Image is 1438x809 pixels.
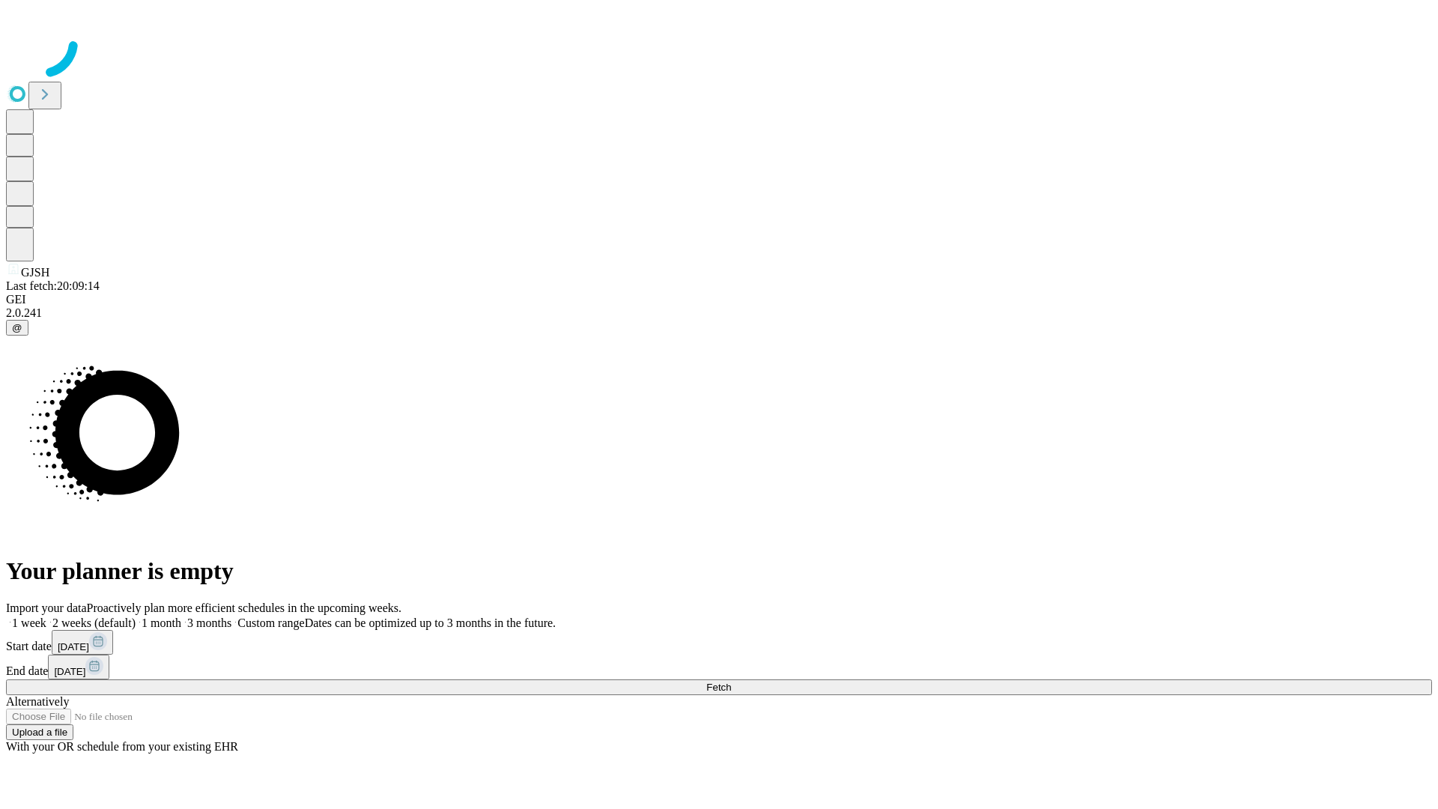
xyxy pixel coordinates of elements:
[54,666,85,677] span: [DATE]
[52,630,113,655] button: [DATE]
[6,695,69,708] span: Alternatively
[21,266,49,279] span: GJSH
[6,279,100,292] span: Last fetch: 20:09:14
[706,682,731,693] span: Fetch
[6,630,1432,655] div: Start date
[142,616,181,629] span: 1 month
[6,679,1432,695] button: Fetch
[6,557,1432,585] h1: Your planner is empty
[12,322,22,333] span: @
[6,320,28,336] button: @
[237,616,304,629] span: Custom range
[6,293,1432,306] div: GEI
[6,740,238,753] span: With your OR schedule from your existing EHR
[6,306,1432,320] div: 2.0.241
[48,655,109,679] button: [DATE]
[12,616,46,629] span: 1 week
[6,655,1432,679] div: End date
[6,724,73,740] button: Upload a file
[305,616,556,629] span: Dates can be optimized up to 3 months in the future.
[6,602,87,614] span: Import your data
[58,641,89,652] span: [DATE]
[52,616,136,629] span: 2 weeks (default)
[87,602,401,614] span: Proactively plan more efficient schedules in the upcoming weeks.
[187,616,231,629] span: 3 months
